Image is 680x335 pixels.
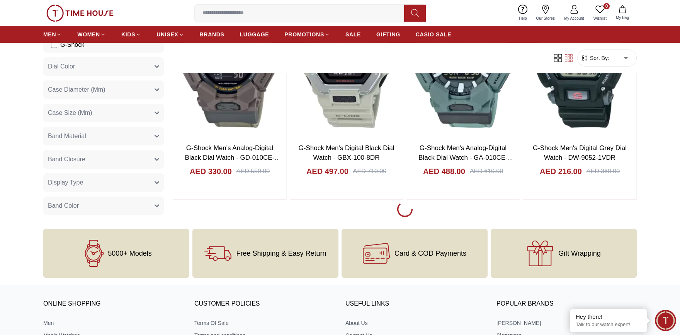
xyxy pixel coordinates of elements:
a: G-Shock Men's Digital Grey Dial Watch - DW-9052-1VDR [533,144,627,162]
button: Band Closure [43,150,164,169]
span: Help [516,15,530,21]
a: MEN [43,27,62,41]
h4: AED 330.00 [190,166,232,177]
a: G-Shock Men's Analog-Digital Black Dial Watch - GA-010CE-2ADR [418,144,514,171]
span: KIDS [121,31,135,38]
span: Gift Wrapping [558,250,601,257]
button: Sort By: [581,54,609,62]
span: Our Stores [533,15,558,21]
span: 0 [603,3,610,9]
a: PROMOTIONS [284,27,330,41]
span: CASIO SALE [416,31,452,38]
div: Chat Widget [655,310,676,331]
span: GIFTING [376,31,400,38]
h4: AED 497.00 [306,166,348,177]
span: My Bag [613,15,632,21]
span: MEN [43,31,56,38]
h3: ONLINE SHOPPING [43,298,184,310]
span: Wishlist [590,15,610,21]
div: AED 610.00 [470,167,503,176]
a: Our Stores [532,3,559,23]
span: Card & COD Payments [394,250,466,257]
span: Dial Color [48,62,75,71]
a: UNISEX [156,27,184,41]
span: My Account [561,15,587,21]
span: G-Shock [60,40,84,50]
span: Band Material [48,132,86,141]
div: AED 550.00 [236,167,270,176]
h4: AED 216.00 [540,166,582,177]
span: Case Size (Mm) [48,108,92,118]
button: Band Material [43,127,164,145]
span: Sort By: [588,54,609,62]
a: Men [43,319,184,327]
button: Case Diameter (Mm) [43,80,164,99]
a: WOMEN [77,27,106,41]
a: BRANDS [200,27,224,41]
span: UNISEX [156,31,178,38]
span: WOMEN [77,31,100,38]
span: Free Shipping & Easy Return [236,250,326,257]
a: 0Wishlist [589,3,611,23]
a: GIFTING [376,27,400,41]
span: Band Color [48,201,79,210]
button: Display Type [43,173,164,192]
h3: Popular Brands [496,298,637,310]
input: G-Shock [51,42,57,48]
a: Terms Of Sale [194,319,335,327]
span: BRANDS [200,31,224,38]
a: G-Shock Men's Analog-Digital Black Dial Watch - GD-010CE-5DR [185,144,281,171]
span: SALE [345,31,361,38]
a: SALE [345,27,361,41]
button: Dial Color [43,57,164,76]
a: [PERSON_NAME] [496,319,637,327]
a: G-Shock Men's Digital Black Dial Watch - GBX-100-8DR [299,144,394,162]
button: Band Color [43,197,164,215]
span: LUGGAGE [240,31,269,38]
span: 5000+ Models [108,250,152,257]
h3: USEFUL LINKS [345,298,486,310]
button: My Bag [611,4,634,22]
p: Talk to our watch expert! [576,321,641,328]
img: ... [46,5,114,22]
a: LUGGAGE [240,27,269,41]
div: AED 710.00 [353,167,386,176]
span: Band Closure [48,155,85,164]
h4: AED 488.00 [423,166,465,177]
div: AED 360.00 [586,167,620,176]
h3: CUSTOMER POLICIES [194,298,335,310]
div: Hey there! [576,313,641,321]
span: Case Diameter (Mm) [48,85,105,94]
button: Case Size (Mm) [43,104,164,122]
span: Display Type [48,178,83,187]
a: CASIO SALE [416,27,452,41]
a: KIDS [121,27,141,41]
span: PROMOTIONS [284,31,324,38]
a: About Us [345,319,486,327]
a: Help [514,3,532,23]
